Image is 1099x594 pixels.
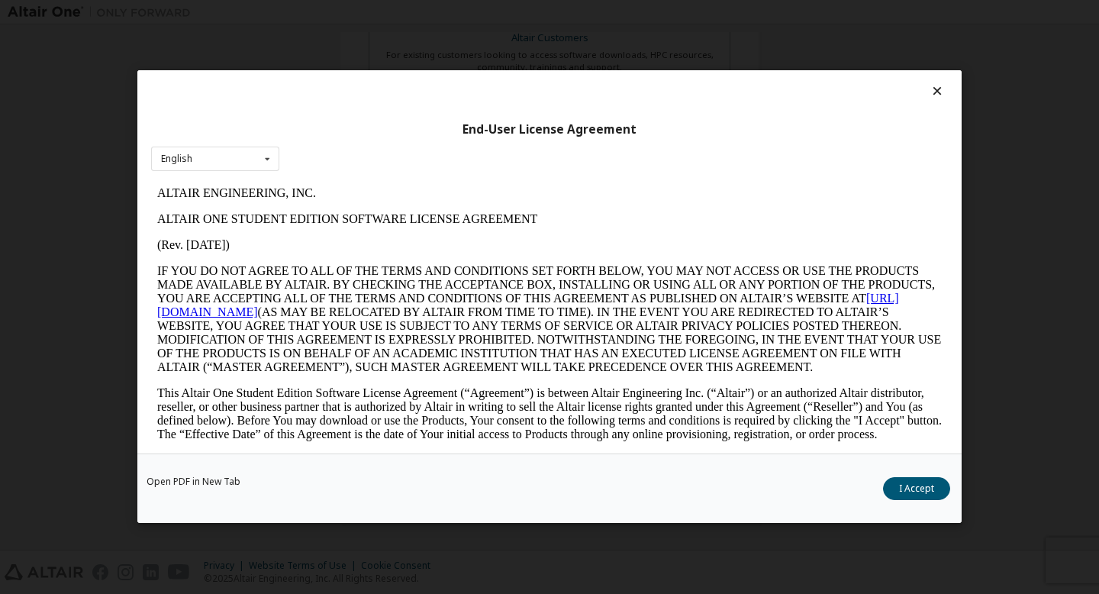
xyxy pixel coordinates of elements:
button: I Accept [883,478,950,501]
p: IF YOU DO NOT AGREE TO ALL OF THE TERMS AND CONDITIONS SET FORTH BELOW, YOU MAY NOT ACCESS OR USE... [6,84,791,194]
a: [URL][DOMAIN_NAME] [6,111,748,138]
p: ALTAIR ENGINEERING, INC. [6,6,791,20]
div: End-User License Agreement [151,122,948,137]
p: ALTAIR ONE STUDENT EDITION SOFTWARE LICENSE AGREEMENT [6,32,791,46]
div: English [161,154,192,163]
p: This Altair One Student Edition Software License Agreement (“Agreement”) is between Altair Engine... [6,206,791,261]
p: (Rev. [DATE]) [6,58,791,72]
a: Open PDF in New Tab [147,478,240,487]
